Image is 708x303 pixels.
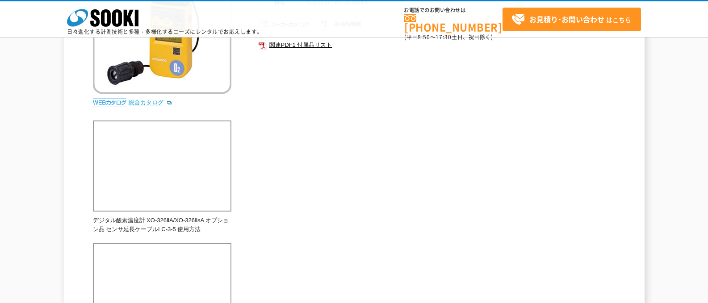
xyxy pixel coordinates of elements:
[93,98,126,107] img: webカタログ
[418,33,430,41] span: 8:50
[503,8,641,31] a: お見積り･お問い合わせはこちら
[93,216,231,235] p: デジタル酸素濃度計 XO-326ⅡA/XO-326ⅡsA オプション品 センサ延長ケーブルLC-3-5 使用方法
[511,13,631,26] span: はこちら
[404,33,493,41] span: (平日 ～ 土日、祝日除く)
[436,33,452,41] span: 17:30
[404,14,503,32] a: [PHONE_NUMBER]
[529,14,604,25] strong: お見積り･お問い合わせ
[404,8,503,13] span: お電話でのお問い合わせは
[258,39,616,51] a: 関連PDF1 付属品リスト
[67,29,263,34] p: 日々進化する計測技術と多種・多様化するニーズにレンタルでお応えします。
[129,99,172,106] a: 総合カタログ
